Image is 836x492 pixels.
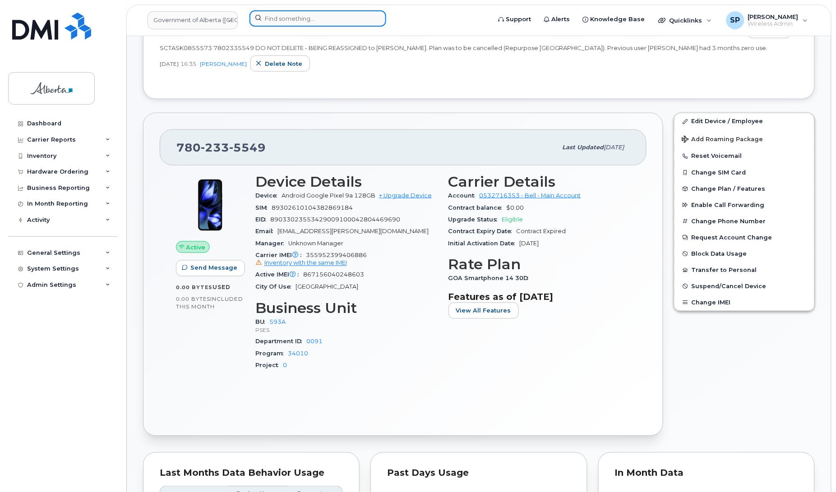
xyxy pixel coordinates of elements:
span: Active [186,243,206,252]
span: 89033023553429009100042804469690 [270,216,400,223]
span: Contract Expiry Date [448,228,517,235]
span: [GEOGRAPHIC_DATA] [296,284,358,290]
img: Pixel_9a.png [183,178,237,232]
span: [DATE] [160,60,179,68]
span: Send Message [190,264,237,272]
div: Susannah Parlee [720,11,814,29]
span: 355952399406886 [255,252,438,268]
span: 16:35 [180,60,196,68]
span: GOA Smartphone 14 30D [448,275,533,282]
span: $0.00 [507,204,524,211]
span: 780 [176,141,266,154]
span: [PERSON_NAME] [748,13,799,20]
a: 0 [283,362,287,369]
button: Change SIM Card [674,165,814,181]
span: used [212,284,231,291]
div: Quicklinks [652,11,718,29]
span: Change Plan / Features [692,185,766,192]
span: 867156040248603 [303,271,364,278]
span: Support [506,15,531,24]
span: Inventory with the same IMEI [264,260,347,267]
span: SP [730,15,740,26]
div: Last Months Data Behavior Usage [160,469,343,478]
div: Past Days Usage [387,469,570,478]
span: Contract Expired [517,228,566,235]
span: Suspend/Cancel Device [692,283,767,290]
button: Delete note [250,55,310,72]
span: Initial Activation Date [448,240,520,247]
button: Change Phone Number [674,213,814,230]
button: Change Plan / Features [674,181,814,197]
span: EID [255,216,270,223]
button: View All Features [448,303,519,319]
span: Account [448,192,480,199]
span: Email [255,228,277,235]
span: Department ID [255,338,306,345]
span: City Of Use [255,284,296,290]
span: Program [255,350,288,357]
span: Quicklinks [670,17,702,24]
span: Wireless Admin [748,20,799,28]
button: Request Account Change [674,230,814,246]
button: Add Roaming Package [674,129,814,148]
span: Android Google Pixel 9a 128GB [282,192,375,199]
span: 0.00 Bytes [176,285,212,291]
a: + Upgrade Device [379,192,432,199]
button: Suspend/Cancel Device [674,278,814,294]
span: Enable Call Forwarding [692,202,765,208]
button: Block Data Usage [674,246,814,262]
span: Manager [255,240,288,247]
button: Reset Voicemail [674,148,814,164]
a: 593A [269,319,286,326]
span: BU [255,319,269,326]
span: included this month [176,296,243,311]
span: 5549 [229,141,266,154]
a: Knowledge Base [577,10,651,28]
button: Transfer to Personal [674,262,814,278]
a: 0091 [306,338,323,345]
p: PSES [255,326,438,334]
a: Government of Alberta (GOA) [148,11,238,29]
span: Upgrade Status [448,216,502,223]
input: Find something... [249,10,386,27]
span: Project [255,362,283,369]
h3: Device Details [255,174,438,190]
a: [PERSON_NAME] [200,60,247,67]
h3: Business Unit [255,300,438,317]
span: View All Features [456,307,511,315]
span: Knowledge Base [591,15,645,24]
span: Delete note [265,60,302,68]
span: Last updated [563,144,604,151]
a: 34010 [288,350,308,357]
h3: Carrier Details [448,174,631,190]
span: SIM [255,204,272,211]
span: Eligible [502,216,523,223]
span: Device [255,192,282,199]
h3: Features as of [DATE] [448,292,631,303]
a: Alerts [537,10,577,28]
button: Enable Call Forwarding [674,197,814,213]
a: Support [492,10,537,28]
div: In Month Data [615,469,798,478]
span: Active IMEI [255,271,303,278]
span: Alerts [551,15,570,24]
span: SCTASK0855573 7802335549 DO NOT DELETE - BEING REASSIGNED to [PERSON_NAME]. Plan was to be cancel... [160,44,768,51]
span: Add Roaming Package [682,136,763,144]
button: Send Message [176,260,245,276]
span: Unknown Manager [288,240,343,247]
span: 233 [201,141,229,154]
span: 0.00 Bytes [176,296,210,303]
h3: Rate Plan [448,257,631,273]
span: Carrier IMEI [255,252,306,258]
span: 89302610104382869184 [272,204,353,211]
span: Contract balance [448,204,507,211]
span: [DATE] [604,144,624,151]
a: Edit Device / Employee [674,113,814,129]
span: [EMAIL_ADDRESS][PERSON_NAME][DOMAIN_NAME] [277,228,429,235]
button: Change IMEI [674,294,814,311]
a: 0532716353 - Bell - Main Account [480,192,581,199]
a: Inventory with the same IMEI [255,260,347,267]
span: [DATE] [520,240,539,247]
